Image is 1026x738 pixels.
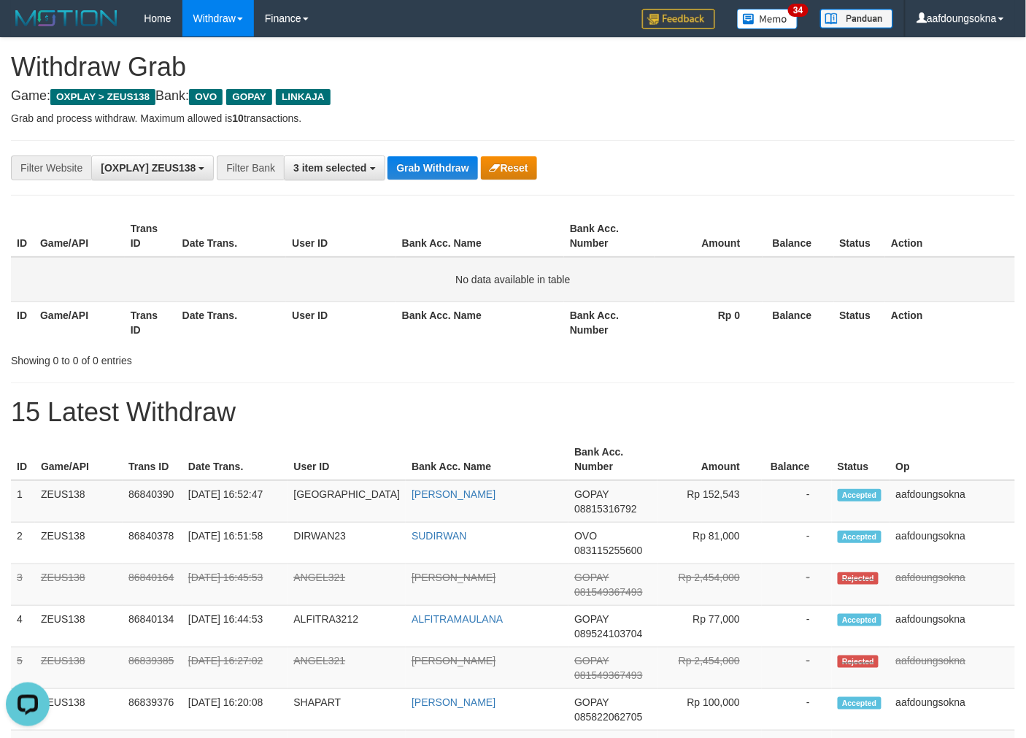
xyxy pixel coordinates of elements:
[574,628,642,639] span: Copy 089524103704 to clipboard
[574,669,642,681] span: Copy 081549367493 to clipboard
[11,215,34,257] th: ID
[655,301,763,343] th: Rp 0
[286,301,396,343] th: User ID
[288,689,406,731] td: SHAPART
[11,7,122,29] img: MOTION_logo.png
[762,564,832,606] td: -
[288,606,406,647] td: ALFITRA3212
[35,689,123,731] td: ZEUS138
[412,613,503,625] a: ALFITRAMAULANA
[35,439,123,480] th: Game/API
[11,53,1015,82] h1: Withdraw Grab
[387,156,477,180] button: Grab Withdraw
[177,215,287,257] th: Date Trans.
[11,398,1015,427] h1: 15 Latest Withdraw
[11,111,1015,126] p: Grab and process withdraw. Maximum allowed is transactions.
[890,606,1015,647] td: aafdoungsokna
[762,480,832,523] td: -
[288,439,406,480] th: User ID
[574,530,597,542] span: OVO
[11,89,1015,104] h4: Game: Bank:
[412,696,495,708] a: [PERSON_NAME]
[35,564,123,606] td: ZEUS138
[11,155,91,180] div: Filter Website
[182,480,288,523] td: [DATE] 16:52:47
[657,564,762,606] td: Rp 2,454,000
[657,480,762,523] td: Rp 152,543
[890,689,1015,731] td: aafdoungsokna
[574,711,642,723] span: Copy 085822062705 to clipboard
[564,301,655,343] th: Bank Acc. Number
[182,689,288,731] td: [DATE] 16:20:08
[182,523,288,564] td: [DATE] 16:51:58
[11,647,35,689] td: 5
[657,523,762,564] td: Rp 81,000
[890,439,1015,480] th: Op
[890,564,1015,606] td: aafdoungsokna
[564,215,655,257] th: Bank Acc. Number
[232,112,244,124] strong: 10
[574,696,609,708] span: GOPAY
[412,655,495,666] a: [PERSON_NAME]
[11,301,34,343] th: ID
[762,689,832,731] td: -
[396,215,564,257] th: Bank Acc. Name
[11,606,35,647] td: 4
[125,301,177,343] th: Trans ID
[838,572,879,585] span: Rejected
[182,564,288,606] td: [DATE] 16:45:53
[574,572,609,583] span: GOPAY
[396,301,564,343] th: Bank Acc. Name
[642,9,715,29] img: Feedback.jpg
[412,530,466,542] a: SUDIRWAN
[834,215,886,257] th: Status
[834,301,886,343] th: Status
[276,89,331,105] span: LINKAJA
[35,523,123,564] td: ZEUS138
[11,257,1015,302] td: No data available in table
[286,215,396,257] th: User ID
[123,689,182,731] td: 86839376
[406,439,568,480] th: Bank Acc. Name
[838,697,882,710] span: Accepted
[182,647,288,689] td: [DATE] 16:27:02
[762,439,832,480] th: Balance
[288,480,406,523] td: [GEOGRAPHIC_DATA]
[838,489,882,501] span: Accepted
[890,647,1015,689] td: aafdoungsokna
[574,545,642,556] span: Copy 083115255600 to clipboard
[125,215,177,257] th: Trans ID
[11,439,35,480] th: ID
[50,89,155,105] span: OXPLAY > ZEUS138
[288,564,406,606] td: ANGEL321
[574,655,609,666] span: GOPAY
[412,572,495,583] a: [PERSON_NAME]
[568,439,657,480] th: Bank Acc. Number
[763,301,834,343] th: Balance
[657,439,762,480] th: Amount
[657,689,762,731] td: Rp 100,000
[288,523,406,564] td: DIRWAN23
[123,564,182,606] td: 86840164
[763,215,834,257] th: Balance
[123,523,182,564] td: 86840378
[34,301,125,343] th: Game/API
[820,9,893,28] img: panduan.png
[6,6,50,50] button: Open LiveChat chat widget
[226,89,272,105] span: GOPAY
[177,301,287,343] th: Date Trans.
[890,523,1015,564] td: aafdoungsokna
[34,215,125,257] th: Game/API
[35,606,123,647] td: ZEUS138
[762,523,832,564] td: -
[838,656,879,668] span: Rejected
[284,155,385,180] button: 3 item selected
[838,531,882,543] span: Accepted
[885,215,1015,257] th: Action
[123,647,182,689] td: 86839385
[762,647,832,689] td: -
[838,614,882,626] span: Accepted
[123,606,182,647] td: 86840134
[35,480,123,523] td: ZEUS138
[657,647,762,689] td: Rp 2,454,000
